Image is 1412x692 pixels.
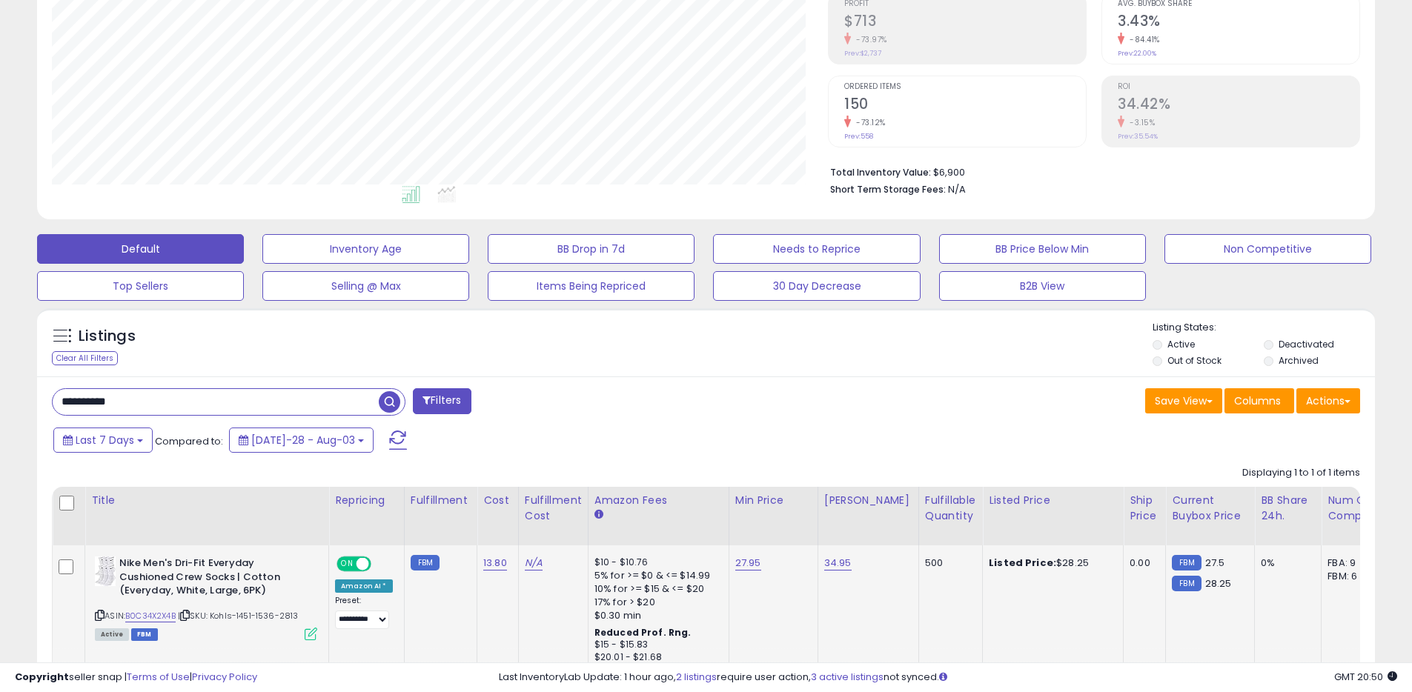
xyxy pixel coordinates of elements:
span: Columns [1234,393,1281,408]
div: $28.25 [989,556,1112,570]
div: 500 [925,556,971,570]
div: [PERSON_NAME] [824,493,912,508]
div: $15 - $15.83 [594,639,717,651]
div: Amazon Fees [594,493,723,508]
small: FBM [411,555,440,570]
span: OFF [369,558,393,570]
button: Actions [1296,388,1360,413]
small: -73.97% [851,34,887,45]
div: Min Price [735,493,812,508]
button: Filters [413,388,471,414]
b: Short Term Storage Fees: [830,183,946,196]
h2: 150 [844,96,1086,116]
a: Terms of Use [127,670,190,684]
a: 34.95 [824,556,852,570]
button: Last 7 Days [53,427,153,453]
div: Title [91,493,322,508]
a: 27.95 [735,556,761,570]
div: seller snap | | [15,671,257,685]
span: ON [338,558,357,570]
strong: Copyright [15,670,69,684]
div: 5% for >= $0 & <= $14.99 [594,569,717,582]
div: Displaying 1 to 1 of 1 items [1242,466,1360,480]
a: 2 listings [676,670,717,684]
label: Active [1167,338,1195,350]
small: Amazon Fees. [594,508,603,522]
a: Privacy Policy [192,670,257,684]
div: Fulfillable Quantity [925,493,976,524]
small: FBM [1172,555,1201,570]
div: FBA: 9 [1328,556,1376,570]
div: Amazon AI * [335,579,393,593]
div: Fulfillment [411,493,471,508]
button: Columns [1224,388,1294,413]
h2: 3.43% [1118,13,1359,33]
b: Total Inventory Value: [830,166,931,179]
div: Current Buybox Price [1172,493,1248,524]
button: 30 Day Decrease [713,271,920,301]
span: [DATE]-28 - Aug-03 [251,433,355,448]
button: Default [37,234,244,264]
span: | SKU: Kohls-1451-1536-2813 [178,610,299,622]
li: $6,900 [830,162,1349,180]
div: 0.00 [1130,556,1154,570]
div: 0% [1261,556,1310,570]
button: Selling @ Max [262,271,469,301]
div: Last InventoryLab Update: 1 hour ago, require user action, not synced. [499,671,1397,685]
small: -73.12% [851,117,886,128]
p: Listing States: [1153,321,1375,335]
span: N/A [948,182,966,196]
a: 13.80 [483,556,507,570]
div: Clear All Filters [52,351,118,365]
small: Prev: $2,737 [844,49,881,58]
div: 17% for > $20 [594,596,717,609]
label: Out of Stock [1167,354,1222,367]
div: Fulfillment Cost [525,493,582,524]
small: -84.41% [1124,34,1160,45]
div: Preset: [335,596,393,629]
button: BB Drop in 7d [488,234,695,264]
div: Repricing [335,493,398,508]
button: Non Competitive [1164,234,1371,264]
div: Listed Price [989,493,1117,508]
button: BB Price Below Min [939,234,1146,264]
div: Ship Price [1130,493,1159,524]
button: [DATE]-28 - Aug-03 [229,427,374,453]
div: $10 - $10.76 [594,556,717,569]
h5: Listings [79,326,136,347]
h2: $713 [844,13,1086,33]
small: Prev: 35.54% [1118,132,1158,141]
div: BB Share 24h. [1261,493,1315,524]
small: FBM [1172,576,1201,591]
small: Prev: 22.00% [1118,49,1156,58]
span: 27.5 [1205,556,1225,570]
div: 10% for >= $15 & <= $20 [594,582,717,596]
b: Reduced Prof. Rng. [594,626,692,639]
span: Last 7 Days [76,433,134,448]
b: Nike Men's Dri-Fit Everyday Cushioned Crew Socks | Cotton (Everyday, White, Large, 6PK) [119,556,299,602]
div: Cost [483,493,512,508]
a: B0C34X2X4B [125,610,176,622]
button: Save View [1145,388,1222,413]
span: 28.25 [1205,576,1232,590]
b: Listed Price: [989,556,1056,570]
span: All listings currently available for purchase on Amazon [95,628,129,641]
button: B2B View [939,271,1146,301]
span: 2025-08-11 20:50 GMT [1334,670,1397,684]
button: Inventory Age [262,234,469,264]
span: FBM [131,628,158,641]
label: Archived [1279,354,1319,367]
span: Compared to: [155,434,223,448]
div: $0.30 min [594,609,717,622]
div: ASIN: [95,556,317,639]
label: Deactivated [1279,338,1334,350]
span: ROI [1118,83,1359,91]
button: Items Being Repriced [488,271,695,301]
span: Ordered Items [844,83,1086,91]
div: FBM: 6 [1328,570,1376,583]
a: N/A [525,556,543,570]
img: 610El9rPa2L._SL40_.jpg [95,556,116,586]
button: Top Sellers [37,271,244,301]
small: Prev: 558 [844,132,873,141]
a: 3 active listings [811,670,884,684]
